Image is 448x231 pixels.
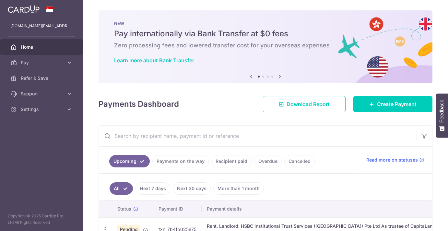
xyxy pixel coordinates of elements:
span: Create Payment [377,100,417,108]
a: Overdue [254,155,282,167]
button: Feedback - Show survey [436,93,448,138]
h6: Zero processing fees and lowered transfer cost for your overseas expenses [114,42,417,49]
p: NEW [114,21,417,26]
a: Recipient paid [211,155,252,167]
a: Upcoming [109,155,150,167]
a: All [110,182,133,195]
span: Read more on statuses [366,157,418,163]
h4: Payments Dashboard [99,98,179,110]
a: Payments on the way [152,155,209,167]
a: Learn more about Bank Transfer [114,57,194,64]
a: Next 7 days [136,182,170,195]
a: Read more on statuses [366,157,424,163]
p: [DOMAIN_NAME][EMAIL_ADDRESS][DOMAIN_NAME] [10,23,73,29]
a: Next 30 days [173,182,211,195]
span: Pay [21,59,64,66]
span: Settings [21,106,64,113]
input: Search by recipient name, payment id or reference [99,126,417,146]
span: Support [21,91,64,97]
a: More than 1 month [213,182,264,195]
a: Cancelled [284,155,315,167]
img: Bank transfer banner [99,10,432,83]
h5: Pay internationally via Bank Transfer at $0 fees [114,29,417,39]
span: Refer & Save [21,75,64,81]
span: Download Report [287,100,330,108]
th: Payment ID [153,201,202,217]
img: CardUp [8,5,40,13]
a: Download Report [263,96,346,112]
a: Create Payment [353,96,432,112]
span: Home [21,44,64,50]
span: Status [117,206,131,212]
span: Feedback [439,100,445,123]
